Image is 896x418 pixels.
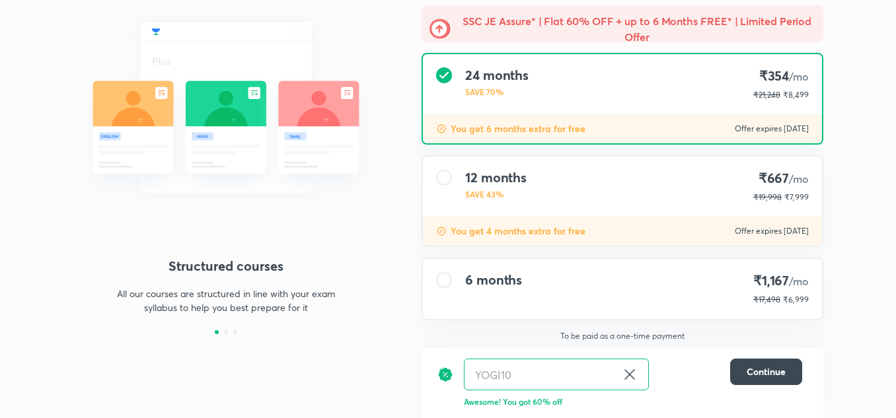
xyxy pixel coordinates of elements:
[784,192,809,202] span: ₹7,999
[753,272,809,290] h4: ₹1,167
[753,294,780,306] p: ₹17,498
[465,67,529,83] h4: 24 months
[111,287,341,314] p: All our courses are structured in line with your exam syllabus to help you best prepare for it
[429,18,451,40] img: -
[465,86,529,98] p: SAVE 70%
[465,188,527,200] p: SAVE 43%
[451,225,585,238] p: You get 4 months extra for free
[437,359,453,390] img: discount
[753,170,809,188] h4: ₹667
[436,123,447,134] img: discount
[465,170,527,186] h4: 12 months
[465,272,522,288] h4: 6 months
[730,359,802,385] button: Continue
[735,123,809,134] p: Offer expires [DATE]
[451,122,585,135] p: You get 6 months extra for free
[459,13,815,45] h5: SSC JE Assure* | Flat 60% OFF + up to 6 Months FREE* | Limited Period Offer
[465,359,616,390] input: Have a referral code?
[747,365,786,378] span: Continue
[789,274,809,288] span: /mo
[789,69,809,83] span: /mo
[753,67,809,85] h4: ₹354
[783,90,809,100] span: ₹8,499
[436,226,447,236] img: discount
[783,295,809,304] span: ₹6,999
[753,89,780,101] p: ₹21,248
[464,396,802,407] p: Awesome! You got 60% off
[753,192,782,203] p: ₹19,998
[789,172,809,186] span: /mo
[735,226,809,236] p: Offer expires [DATE]
[73,256,379,276] h4: Structured courses
[411,331,834,341] p: To be paid as a one-time payment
